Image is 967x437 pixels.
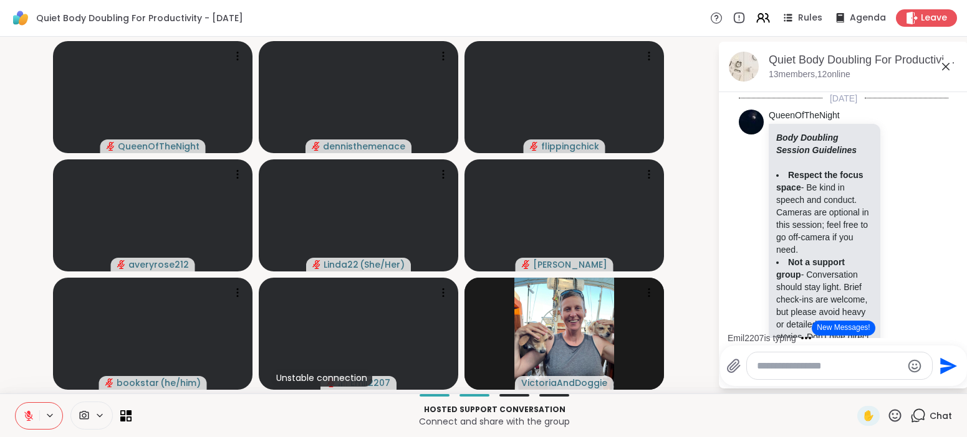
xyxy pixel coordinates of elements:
textarea: Type your message [757,360,902,372]
span: bookstar [117,377,159,389]
span: audio-muted [522,260,531,269]
img: Quiet Body Doubling For Productivity - Tuesday, Oct 14 [729,52,759,82]
button: Emoji picker [907,359,922,374]
span: QueenOfTheNight [118,140,200,153]
span: [PERSON_NAME] [533,258,607,271]
li: - Conversation should stay light. Brief check-ins are welcome, but please avoid heavy or detailed... [776,256,873,355]
img: https://sharewell-space-live.sfo3.digitaloceanspaces.com/user-generated/d7277878-0de6-43a2-a937-4... [739,110,764,134]
div: Unstable connection [271,369,372,387]
span: Agenda [850,12,886,24]
span: dennisthemenace [323,140,405,153]
span: Leave [921,12,947,24]
span: averyrose212 [128,258,189,271]
div: Quiet Body Doubling For Productivity - [DATE] [769,52,958,68]
img: ShareWell Logomark [10,7,31,29]
button: Send [933,352,961,380]
span: Linda22 [324,258,358,271]
span: Quiet Body Doubling For Productivity - [DATE] [36,12,243,24]
span: audio-muted [530,142,539,151]
span: audio-muted [117,260,126,269]
a: QueenOfTheNight [769,110,840,122]
span: audio-muted [312,142,320,151]
img: VictoriaAndDoggie [514,278,614,390]
span: [DATE] [822,92,865,105]
p: 13 members, 12 online [769,68,850,81]
span: audio-muted [105,378,114,387]
span: Rules [798,12,822,24]
p: Hosted support conversation [139,404,850,415]
div: Emil2207 is typing [728,332,796,344]
li: - Be kind in speech and conduct. Cameras are optional in this session; feel free to go off-camera... [776,169,873,256]
span: flippingchick [541,140,599,153]
span: Chat [930,410,952,422]
span: ( he/him ) [160,377,201,389]
p: Connect and share with the group [139,415,850,428]
strong: Not a support group [776,257,845,280]
span: ( She/Her ) [360,258,405,271]
button: New Messages! [812,321,875,336]
strong: Body Doubling Session Guidelines [776,133,857,155]
span: audio-muted [107,142,115,151]
strong: Respect the focus space [776,170,864,192]
span: audio-muted [312,260,321,269]
span: VictoriaAndDoggie [521,377,607,389]
span: ✋ [862,408,875,423]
